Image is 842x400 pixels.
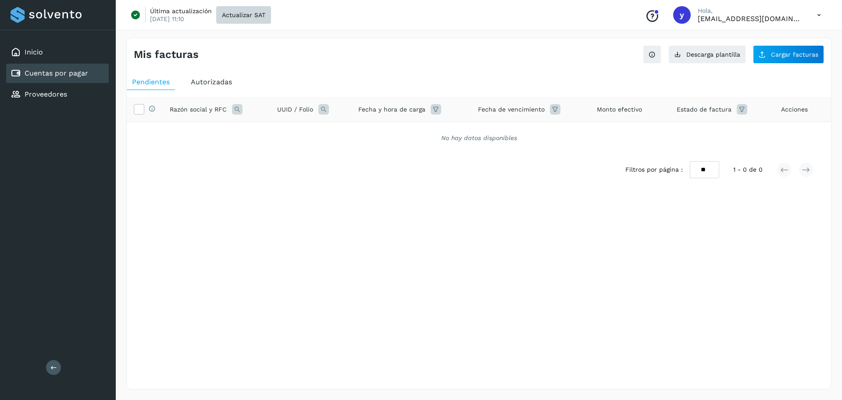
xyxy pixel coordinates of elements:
[478,105,545,114] span: Fecha de vencimiento
[150,7,212,15] p: Última actualización
[216,6,271,24] button: Actualizar SAT
[132,78,170,86] span: Pendientes
[358,105,425,114] span: Fecha y hora de carga
[6,64,109,83] div: Cuentas por pagar
[25,90,67,98] a: Proveedores
[686,51,740,58] span: Descarga plantilla
[25,48,43,56] a: Inicio
[597,105,642,114] span: Monto efectivo
[781,105,808,114] span: Acciones
[668,45,746,64] button: Descarga plantilla
[170,105,227,114] span: Razón social y RFC
[753,45,824,64] button: Cargar facturas
[6,85,109,104] div: Proveedores
[150,15,184,23] p: [DATE] 11:10
[25,69,88,77] a: Cuentas por pagar
[191,78,232,86] span: Autorizadas
[134,48,199,61] h4: Mis facturas
[677,105,731,114] span: Estado de factura
[222,12,265,18] span: Actualizar SAT
[733,165,763,174] span: 1 - 0 de 0
[6,43,109,62] div: Inicio
[277,105,313,114] span: UUID / Folio
[625,165,683,174] span: Filtros por página :
[771,51,818,58] span: Cargar facturas
[138,133,820,143] div: No hay datos disponibles
[698,14,803,23] p: ycordova@rad-logistics.com
[698,7,803,14] p: Hola,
